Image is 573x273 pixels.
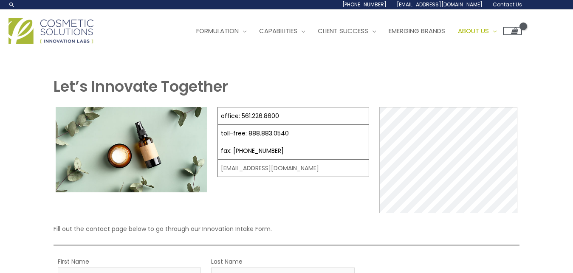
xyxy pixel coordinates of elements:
[54,76,228,97] strong: Let’s Innovate Together
[54,223,519,234] p: Fill out the contact page below to go through our Innovation Intake Form.
[221,129,289,138] a: toll-free: 888.883.0540
[221,112,279,120] a: office: 561.226.8600
[452,18,503,44] a: About Us
[221,146,284,155] a: fax: [PHONE_NUMBER]
[342,1,387,8] span: [PHONE_NUMBER]
[190,18,253,44] a: Formulation
[8,18,93,44] img: Cosmetic Solutions Logo
[389,26,445,35] span: Emerging Brands
[253,18,311,44] a: Capabilities
[503,27,522,35] a: View Shopping Cart, empty
[259,26,297,35] span: Capabilities
[318,26,368,35] span: Client Success
[382,18,452,44] a: Emerging Brands
[311,18,382,44] a: Client Success
[218,160,369,177] td: [EMAIL_ADDRESS][DOMAIN_NAME]
[211,256,243,267] label: Last Name
[56,107,207,192] img: Contact page image for private label skincare manufacturer Cosmetic solutions shows a skin care b...
[196,26,239,35] span: Formulation
[183,18,522,44] nav: Site Navigation
[493,1,522,8] span: Contact Us
[8,1,15,8] a: Search icon link
[458,26,489,35] span: About Us
[58,256,89,267] label: First Name
[397,1,483,8] span: [EMAIL_ADDRESS][DOMAIN_NAME]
